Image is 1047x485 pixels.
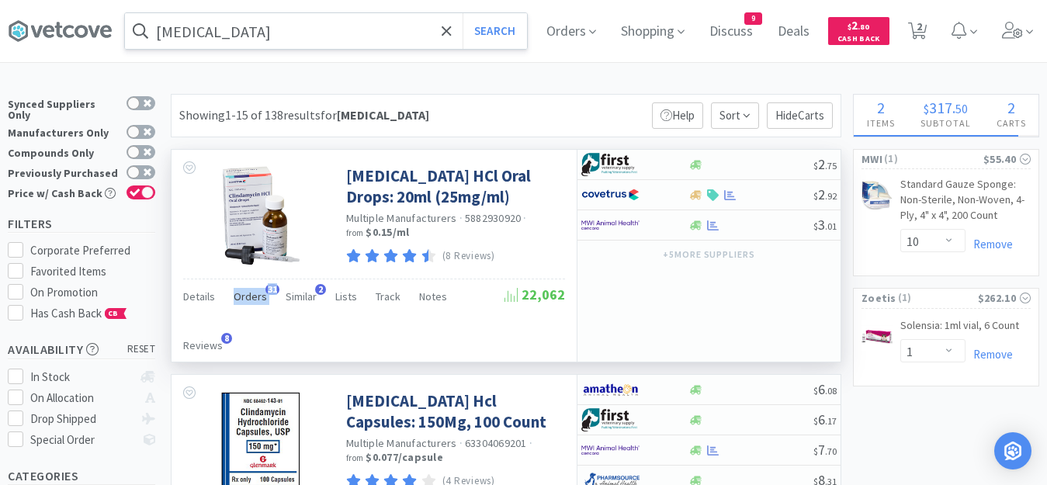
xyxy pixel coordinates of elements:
[346,390,561,433] a: [MEDICAL_DATA] Hcl Capsules: 150Mg, 100 Count
[8,125,119,138] div: Manufacturers Only
[8,215,155,233] h5: Filters
[813,160,818,171] span: $
[442,248,495,265] p: (8 Reviews)
[813,216,837,234] span: 3
[8,341,155,359] h5: Availability
[179,106,429,126] div: Showing 1-15 of 138 results
[813,220,818,232] span: $
[366,450,443,464] strong: $0.077 / capsule
[825,415,837,427] span: . 17
[183,338,223,352] span: Reviews
[994,432,1031,469] div: Open Intercom Messenger
[221,333,232,344] span: 8
[813,441,837,459] span: 7
[30,389,133,407] div: On Allocation
[8,145,119,158] div: Compounds Only
[828,10,889,52] a: $2.80Cash Back
[581,213,640,237] img: f6b2451649754179b5b4e0c70c3f7cb0_2.png
[813,190,818,202] span: $
[813,185,837,203] span: 2
[234,289,267,303] span: Orders
[125,13,527,49] input: Search by item, sku, manufacturer, ingredient, size...
[882,151,983,167] span: ( 1 )
[581,438,640,462] img: f6b2451649754179b5b4e0c70c3f7cb0_2.png
[966,237,1013,251] a: Remove
[711,102,759,129] span: Sort
[30,306,127,320] span: Has Cash Back
[504,286,565,303] span: 22,062
[896,290,978,306] span: ( 1 )
[902,26,934,40] a: 2
[523,211,526,225] span: ·
[983,116,1038,130] h4: Carts
[813,445,818,457] span: $
[465,211,522,225] span: 5882930920
[337,107,429,123] strong: [MEDICAL_DATA]
[315,284,326,295] span: 2
[581,378,640,401] img: 3331a67d23dc422aa21b1ec98afbf632_11.png
[767,102,833,129] p: Hide Carts
[907,116,983,130] h4: Subtotal
[877,98,885,117] span: 2
[703,25,759,39] a: Discuss9
[848,18,869,33] span: 2
[837,35,880,45] span: Cash Back
[862,289,896,307] span: Zoetis
[955,101,968,116] span: 50
[30,262,156,281] div: Favorited Items
[459,211,463,225] span: ·
[862,320,893,351] img: 77f230a4f4b04af59458bd3fed6a6656_494019.png
[376,289,400,303] span: Track
[978,289,1031,307] div: $262.10
[346,211,457,225] a: Multiple Manufacturers
[419,289,447,303] span: Notes
[1007,98,1015,117] span: 2
[346,452,363,463] span: from
[924,101,929,116] span: $
[286,289,317,303] span: Similar
[346,227,363,238] span: from
[825,220,837,232] span: . 01
[813,385,818,397] span: $
[825,385,837,397] span: . 08
[346,436,457,450] a: Multiple Manufacturers
[183,289,215,303] span: Details
[529,436,532,450] span: ·
[862,180,893,210] img: ced36c4ca1374aeeb9da127f5ba2dbf4_17109.png
[8,96,119,120] div: Synced Suppliers Only
[127,341,156,358] span: reset
[825,445,837,457] span: . 70
[465,436,527,450] span: 63304069201
[8,165,119,178] div: Previously Purchased
[30,241,156,260] div: Corporate Preferred
[771,25,816,39] a: Deals
[825,160,837,171] span: . 75
[8,467,155,485] h5: Categories
[652,102,703,129] p: Help
[265,284,279,295] span: 31
[929,98,952,117] span: 317
[825,190,837,202] span: . 92
[907,100,983,116] div: .
[459,436,463,450] span: ·
[30,431,133,449] div: Special Order
[848,22,851,32] span: $
[321,107,429,123] span: for
[854,116,907,130] h4: Items
[581,183,640,206] img: 77fca1acd8b6420a9015268ca798ef17_1.png
[813,155,837,173] span: 2
[813,380,837,398] span: 6
[900,177,1031,229] a: Standard Gauze Sponge: Non-Sterile, Non-Woven, 4-Ply, 4" x 4", 200 Count
[30,283,156,302] div: On Promotion
[745,13,761,24] span: 9
[366,225,409,239] strong: $0.15 / ml
[813,411,837,428] span: 6
[581,408,640,431] img: 67d67680309e4a0bb49a5ff0391dcc42_6.png
[335,289,357,303] span: Lists
[221,165,301,266] img: 55b401c058ab450fbd6191090038ff95_28339.png
[862,151,882,168] span: MWI
[8,185,119,199] div: Price w/ Cash Back
[346,165,561,208] a: [MEDICAL_DATA] HCl Oral Drops: 20ml (25mg/ml)
[966,347,1013,362] a: Remove
[655,244,763,265] button: +5more suppliers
